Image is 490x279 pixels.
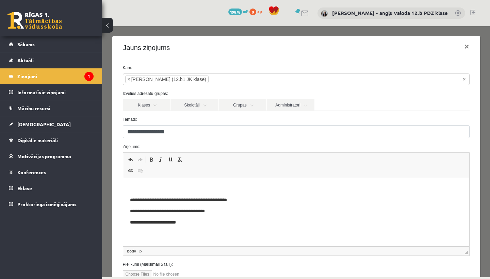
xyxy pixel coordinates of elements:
i: 1 [84,72,94,81]
a: Undo (⌘+Z) [24,129,33,138]
label: Izvēlies adresātu grupas: [16,64,373,70]
span: Drag to resize [362,225,366,228]
a: Informatīvie ziņojumi [9,84,94,100]
a: Eklase [9,180,94,196]
span: Proktoringa izmēģinājums [17,201,77,207]
a: Digitālie materiāli [9,132,94,148]
a: 0 xp [249,9,265,14]
a: Underline (⌘+U) [64,129,73,138]
span: 0 [249,9,256,15]
span: Noņemt visus vienumus [361,50,363,56]
span: xp [257,9,262,14]
a: Ziņojumi1 [9,68,94,84]
button: × [357,11,372,30]
a: Aktuāli [9,52,94,68]
legend: Ziņojumi [17,68,94,84]
a: Italic (⌘+I) [54,129,64,138]
span: Eklase [17,185,32,191]
a: Remove Format [73,129,83,138]
a: Sākums [9,36,94,52]
a: Skolotāji [69,73,116,85]
a: body element [24,222,35,228]
iframe: Rich Text Editor, wiswyg-editor-47433860226140-1758439188-182 [21,152,367,220]
span: × [26,50,28,56]
a: Link (⌘+K) [24,140,33,149]
a: Redo (⌘+Y) [33,129,43,138]
span: mP [243,9,248,14]
span: Mācību resursi [17,105,50,111]
span: 19878 [228,9,242,15]
a: [DEMOGRAPHIC_DATA] [9,116,94,132]
a: Klases [21,73,68,85]
a: Grupas [117,73,164,85]
span: [DEMOGRAPHIC_DATA] [17,121,71,127]
span: Aktuāli [17,57,34,63]
a: [PERSON_NAME] - angļu valoda 12.b PDZ klase [332,10,448,16]
h4: Jauns ziņojums [21,16,68,27]
a: Administratori [165,73,212,85]
a: Proktoringa izmēģinājums [9,196,94,212]
label: Kam: [16,38,373,45]
a: Motivācijas programma [9,148,94,164]
img: Agnese Vaškūna - angļu valoda 12.b PDZ klase [321,10,328,17]
span: Konferences [17,169,46,175]
label: Pielikumi (Maksimāli 5 faili): [16,235,373,241]
a: Unlink [33,140,43,149]
label: Temats: [16,90,373,96]
legend: Informatīvie ziņojumi [17,84,94,100]
a: Mācību resursi [9,100,94,116]
a: p element [36,222,41,228]
span: Sākums [17,41,35,47]
a: 19878 mP [228,9,248,14]
li: Nikolass Gabriūns (12.b1 JK klase) [23,49,107,57]
span: Digitālie materiāli [17,137,58,143]
a: Konferences [9,164,94,180]
label: Ziņojums: [16,117,373,124]
span: Motivācijas programma [17,153,71,159]
a: Rīgas 1. Tālmācības vidusskola [7,12,62,29]
a: Bold (⌘+B) [45,129,54,138]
